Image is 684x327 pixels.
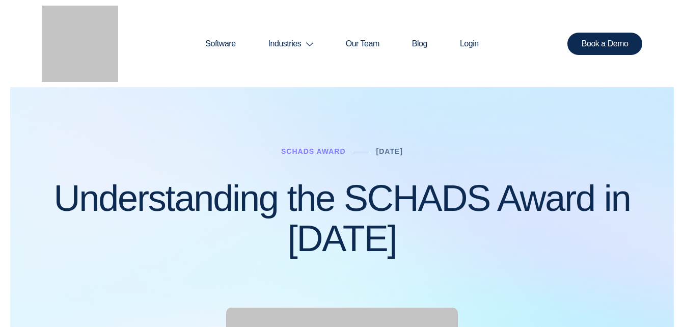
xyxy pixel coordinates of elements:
[330,19,396,68] a: Our Team
[281,147,346,155] a: Schads Award
[582,40,628,48] span: Book a Demo
[376,147,403,155] a: [DATE]
[567,33,643,55] a: Book a Demo
[444,19,495,68] a: Login
[252,19,330,68] a: Industries
[42,178,643,259] h1: Understanding the SCHADS Award in [DATE]
[396,19,444,68] a: Blog
[189,19,252,68] a: Software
